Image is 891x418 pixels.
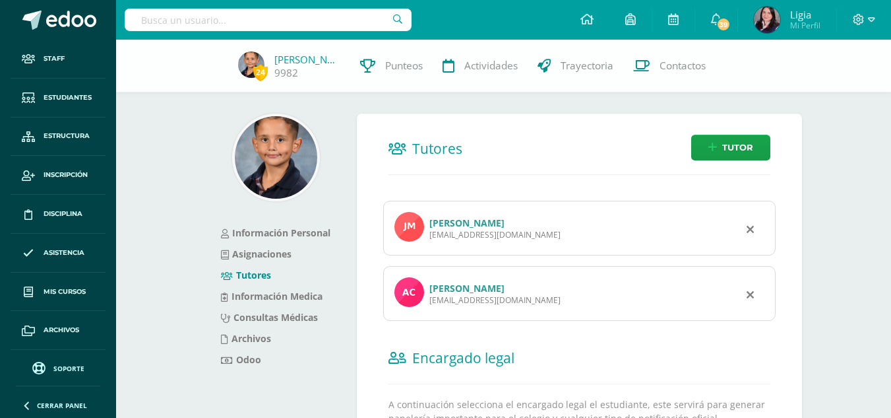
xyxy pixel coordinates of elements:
a: [PERSON_NAME] [274,53,340,66]
div: Remover [747,221,754,236]
span: 24 [253,64,268,81]
input: Busca un usuario... [125,9,412,31]
a: Mis cursos [11,273,106,312]
span: Mis cursos [44,287,86,297]
span: Encargado legal [412,349,514,367]
a: Asignaciones [221,248,292,260]
span: Staff [44,53,65,64]
a: Soporte [16,359,100,376]
a: Tutores [221,269,271,281]
a: [PERSON_NAME] [429,217,505,229]
a: Actividades [433,40,528,92]
a: Contactos [623,40,716,92]
span: Trayectoria [561,59,613,73]
div: [EMAIL_ADDRESS][DOMAIN_NAME] [429,229,561,240]
span: Mi Perfil [790,20,820,31]
a: Inscripción [11,156,106,195]
a: Staff [11,40,106,79]
a: Trayectoria [528,40,623,92]
a: Odoo [221,353,261,366]
img: d5e06c0e5c60f8cb8d69cae07b21a756.png [754,7,780,33]
a: Punteos [350,40,433,92]
span: Archivos [44,325,79,335]
a: Archivos [221,332,271,345]
a: Consultas Médicas [221,311,318,324]
span: Asistencia [44,248,84,258]
a: Información Medica [221,290,323,302]
img: 9a4eed8070feb5ed0c39ae65db4a5b5e.png [238,52,264,78]
img: profile image [394,277,424,307]
span: Contactos [660,59,706,73]
span: Inscripción [44,170,88,180]
span: Soporte [53,364,84,373]
a: Estudiantes [11,79,106,118]
span: Tutores [412,139,462,158]
a: Asistencia [11,234,106,273]
span: Cerrar panel [37,401,87,410]
span: Disciplina [44,209,82,219]
span: Punteos [385,59,423,73]
span: Tutor [722,135,753,160]
span: Actividades [464,59,518,73]
span: Estructura [44,131,90,141]
a: [PERSON_NAME] [429,282,505,295]
a: Archivos [11,311,106,350]
div: Remover [747,286,754,302]
a: Tutor [691,135,770,160]
span: Ligia [790,8,820,21]
a: Información Personal [221,226,330,239]
a: 9982 [274,66,298,80]
span: 39 [716,17,731,32]
img: 62a82b82d72042c378eb4d6318a8442e.png [235,116,317,199]
span: Estudiantes [44,92,92,103]
div: [EMAIL_ADDRESS][DOMAIN_NAME] [429,295,561,306]
img: profile image [394,212,424,242]
a: Estructura [11,118,106,157]
a: Disciplina [11,195,106,234]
